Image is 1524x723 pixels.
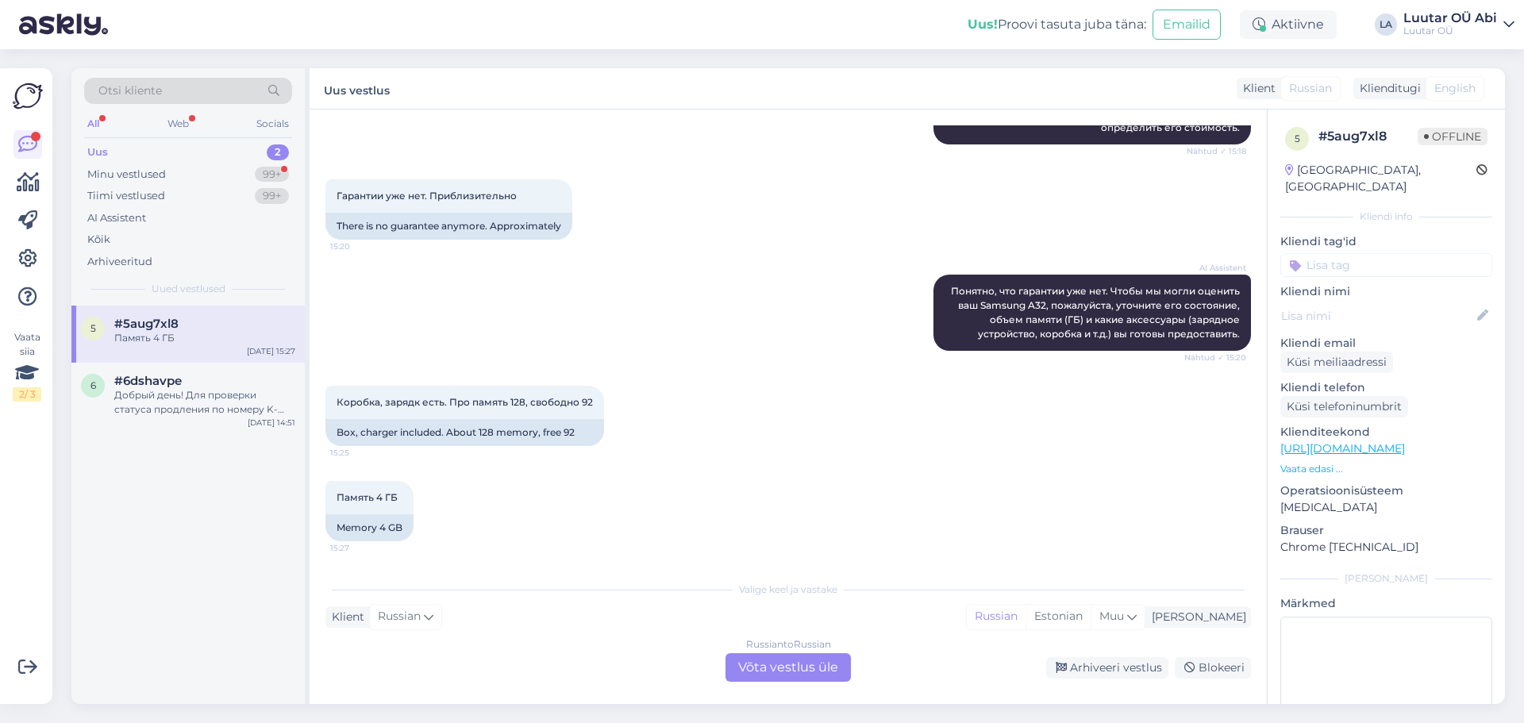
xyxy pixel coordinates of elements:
span: 5 [1295,133,1300,144]
p: Kliendi telefon [1280,379,1492,396]
span: English [1434,80,1476,97]
div: Aktiivne [1240,10,1337,39]
div: Web [164,113,192,134]
div: Minu vestlused [87,167,166,183]
span: Russian [1289,80,1332,97]
span: Uued vestlused [152,282,225,296]
div: All [84,113,102,134]
span: Понятно, что гарантии уже нет. Чтобы мы могли оценить ваш Samsung A32, пожалуйста, уточните его с... [951,285,1242,340]
div: 99+ [255,167,289,183]
div: Добрый день! Для проверки статуса продления по номеру K-19247 мне потребуется помощь коллеги, так... [114,388,295,417]
span: AI Assistent [1187,262,1246,274]
div: Russian [967,605,1026,629]
div: [PERSON_NAME] [1280,571,1492,586]
div: 2 / 3 [13,387,41,402]
span: Russian [378,608,421,625]
button: Emailid [1153,10,1221,40]
p: [MEDICAL_DATA] [1280,499,1492,516]
div: Blokeeri [1175,657,1251,679]
span: #5aug7xl8 [114,317,179,331]
span: 15:25 [330,447,390,459]
div: Память 4 ГБ [114,331,295,345]
div: LA [1375,13,1397,36]
div: Klient [1237,80,1276,97]
div: Kliendi info [1280,210,1492,224]
div: Võta vestlus üle [725,653,851,682]
div: Box, charger included. About 128 memory, free 92 [325,419,604,446]
span: Nähtud ✓ 15:20 [1184,352,1246,363]
b: Uus! [968,17,998,32]
p: Kliendi nimi [1280,283,1492,300]
a: Luutar OÜ AbiLuutar OÜ [1403,12,1514,37]
div: Küsi telefoninumbrit [1280,396,1408,417]
div: Valige keel ja vastake [325,583,1251,597]
div: Russian to Russian [746,637,831,652]
span: #6dshavpe [114,374,182,388]
div: Socials [253,113,292,134]
span: Гарантии уже нет. Приблизительно [337,190,517,202]
input: Lisa tag [1280,253,1492,277]
input: Lisa nimi [1281,307,1474,325]
div: Tiimi vestlused [87,188,165,204]
div: Estonian [1026,605,1091,629]
div: [DATE] 14:51 [248,417,295,429]
div: # 5aug7xl8 [1318,127,1418,146]
span: Nähtud ✓ 15:18 [1187,145,1246,157]
span: 15:27 [330,542,390,554]
p: Chrome [TECHNICAL_ID] [1280,539,1492,556]
p: Märkmed [1280,595,1492,612]
div: AI Assistent [87,210,146,226]
span: Коробка, зарядк есть. Про память 128, свободно 92 [337,396,593,408]
p: Brauser [1280,522,1492,539]
p: Kliendi tag'id [1280,233,1492,250]
span: 6 [90,379,96,391]
div: Vaata siia [13,330,41,402]
a: [URL][DOMAIN_NAME] [1280,441,1405,456]
div: There is no guarantee anymore. Approximately [325,213,572,240]
label: Uus vestlus [324,78,390,99]
div: 2 [267,144,289,160]
p: Vaata edasi ... [1280,462,1492,476]
span: 15:20 [330,240,390,252]
p: Kliendi email [1280,335,1492,352]
span: Offline [1418,128,1487,145]
div: Luutar OÜ Abi [1403,12,1497,25]
div: Luutar OÜ [1403,25,1497,37]
div: Proovi tasuta juba täna: [968,15,1146,34]
span: Muu [1099,609,1124,623]
div: Küsi meiliaadressi [1280,352,1393,373]
p: Klienditeekond [1280,424,1492,440]
span: Otsi kliente [98,83,162,99]
div: Memory 4 GB [325,514,414,541]
div: Klient [325,609,364,625]
p: Operatsioonisüsteem [1280,483,1492,499]
img: Askly Logo [13,81,43,111]
div: Kõik [87,232,110,248]
div: Uus [87,144,108,160]
span: 5 [90,322,96,334]
div: Arhiveeritud [87,254,152,270]
div: Klienditugi [1353,80,1421,97]
div: [PERSON_NAME] [1145,609,1246,625]
div: [GEOGRAPHIC_DATA], [GEOGRAPHIC_DATA] [1285,162,1476,195]
span: Память 4 ГБ [337,491,398,503]
div: 99+ [255,188,289,204]
div: [DATE] 15:27 [247,345,295,357]
div: Arhiveeri vestlus [1046,657,1168,679]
